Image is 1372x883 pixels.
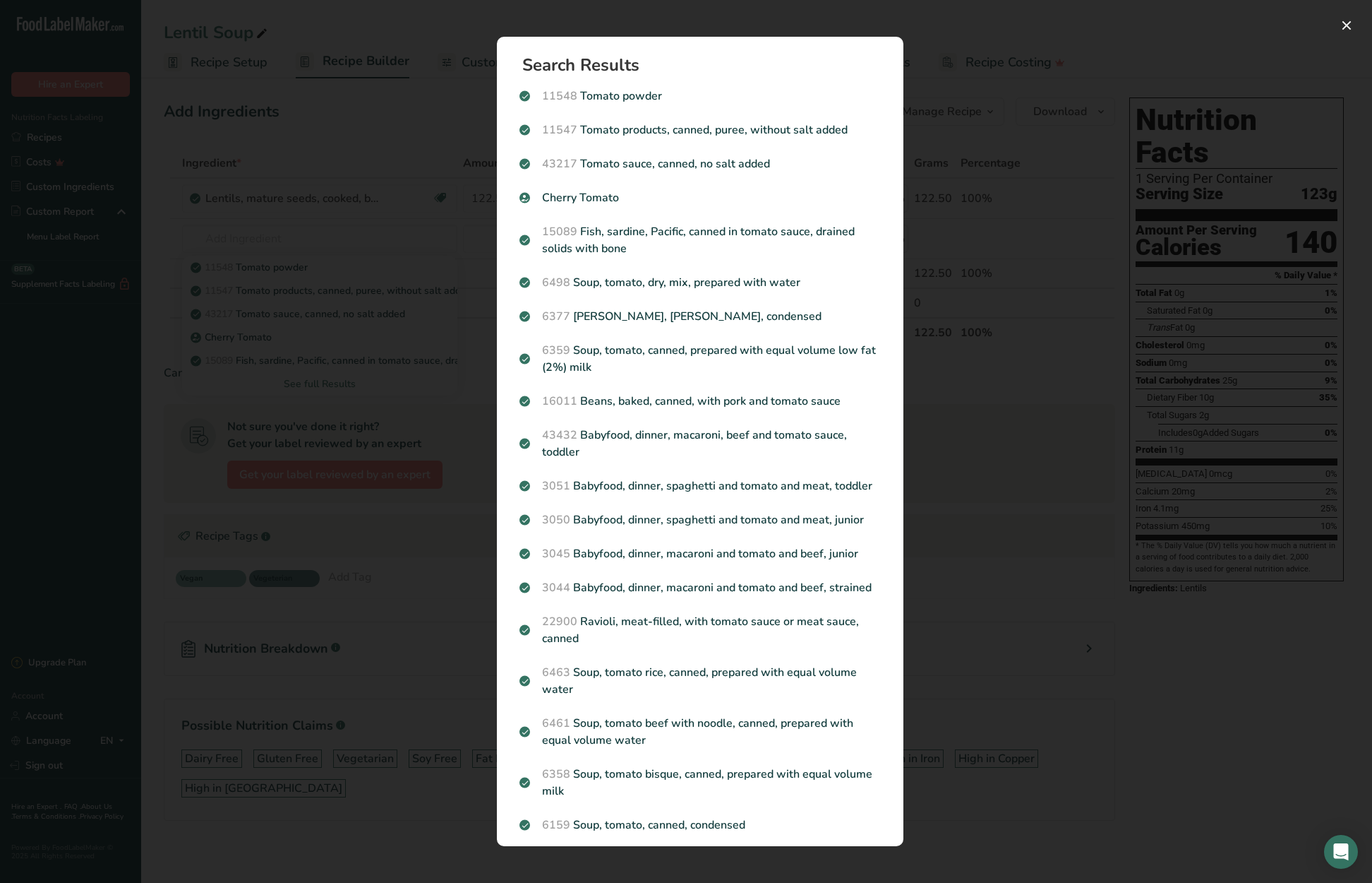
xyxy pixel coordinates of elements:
span: 6159 [542,817,570,833]
span: 6463 [542,665,570,680]
p: Fish, sardine, Pacific, canned in tomato sauce, drained solids with bone [519,223,881,257]
span: 6359 [542,343,570,358]
p: Soup, tomato rice, canned, prepared with equal volume water [519,664,881,698]
div: Open Intercom Messenger [1324,835,1358,869]
p: Babyfood, dinner, macaroni and tomato and beef, strained [519,579,881,596]
span: 22900 [542,614,577,629]
p: Babyfood, dinner, spaghetti and tomato and meat, toddler [519,478,881,494]
p: [PERSON_NAME], [PERSON_NAME], condensed [519,308,881,325]
span: 3044 [542,580,570,595]
p: Tomato powder [519,88,881,105]
span: 3045 [542,546,570,562]
span: 3051 [542,478,570,494]
p: Babyfood, dinner, macaroni and tomato and beef, junior [519,545,881,562]
span: 16011 [542,393,577,409]
p: Soup, tomato, canned, condensed [519,817,881,834]
p: Soup, tomato, canned, prepared with equal volume low fat (2%) milk [519,342,881,376]
span: 11547 [542,122,577,138]
span: 43432 [542,427,577,443]
p: Cherry Tomato [519,189,881,206]
p: Tomato products, canned, puree, without salt added [519,122,881,138]
span: 6358 [542,766,570,782]
p: Beans, baked, canned, with pork and tomato sauce [519,393,881,410]
span: 6498 [542,275,570,290]
span: 6377 [542,309,570,324]
p: Soup, tomato bisque, canned, prepared with equal volume milk [519,766,881,800]
p: Soup, tomato beef with noodle, canned, prepared with equal volume water [519,715,881,749]
p: Tomato sauce, canned, no salt added [519,155,881,172]
h1: Search Results [522,57,889,73]
span: 43217 [542,156,577,172]
p: Ravioli, meat-filled, with tomato sauce or meat sauce, canned [519,613,881,647]
span: 11548 [542,88,577,104]
p: Babyfood, dinner, macaroni, beef and tomato sauce, toddler [519,427,881,461]
span: 15089 [542,224,577,239]
p: Soup, tomato, dry, mix, prepared with water [519,274,881,291]
span: 3050 [542,512,570,528]
span: 6461 [542,716,570,731]
p: Babyfood, dinner, spaghetti and tomato and meat, junior [519,511,881,528]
